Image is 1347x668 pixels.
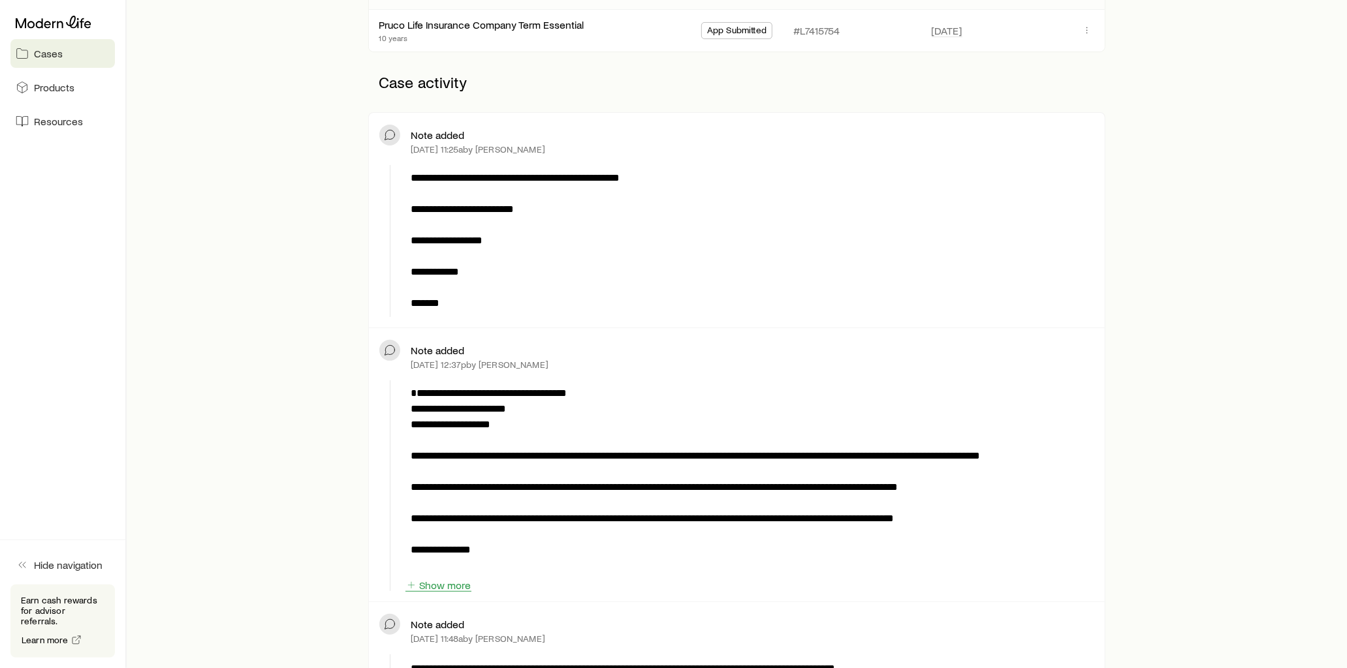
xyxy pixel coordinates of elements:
[10,551,115,579] button: Hide navigation
[411,129,464,142] p: Note added
[34,47,63,60] span: Cases
[411,144,545,155] p: [DATE] 11:25a by [PERSON_NAME]
[22,635,69,645] span: Learn more
[932,24,962,37] span: [DATE]
[411,359,548,370] p: [DATE] 12:37p by [PERSON_NAME]
[21,595,104,626] p: Earn cash rewards for advisor referrals.
[34,558,103,571] span: Hide navigation
[10,584,115,658] div: Earn cash rewards for advisor referrals.Learn more
[379,33,584,43] p: 10 years
[10,39,115,68] a: Cases
[411,344,464,357] p: Note added
[411,618,464,631] p: Note added
[379,18,584,31] a: Pruco Life Insurance Company Term Essential
[379,18,584,32] div: Pruco Life Insurance Company Term Essential
[34,81,74,94] span: Products
[368,63,1105,102] p: Case activity
[411,633,545,644] p: [DATE] 11:48a by [PERSON_NAME]
[34,115,83,128] span: Resources
[10,107,115,136] a: Resources
[10,73,115,102] a: Products
[793,24,840,37] p: #L7415754
[405,579,471,592] button: Show more
[707,25,767,38] span: App Submitted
